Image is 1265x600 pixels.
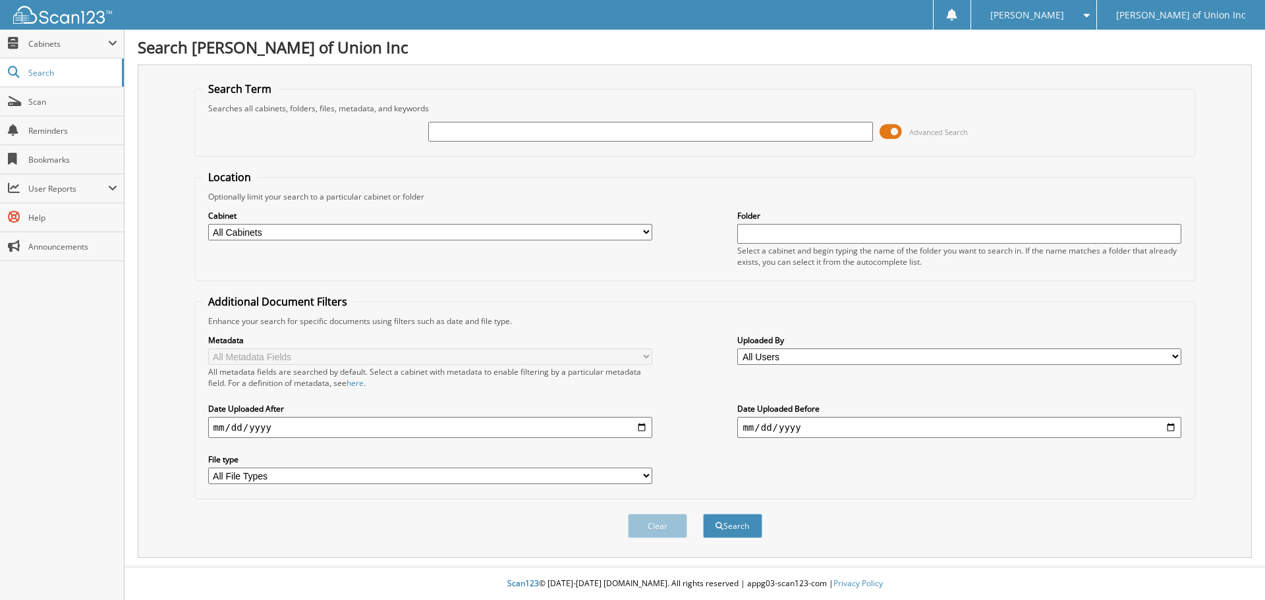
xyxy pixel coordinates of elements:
span: Announcements [28,241,117,252]
div: Optionally limit your search to a particular cabinet or folder [202,191,1189,202]
span: Advanced Search [909,127,968,137]
legend: Location [202,170,258,184]
span: Search [28,67,115,78]
label: Uploaded By [737,335,1181,346]
span: Help [28,212,117,223]
label: Date Uploaded Before [737,403,1181,414]
input: end [737,417,1181,438]
label: File type [208,454,652,465]
span: Scan [28,96,117,107]
div: All metadata fields are searched by default. Select a cabinet with metadata to enable filtering b... [208,366,652,389]
span: Reminders [28,125,117,136]
span: Cabinets [28,38,108,49]
h1: Search [PERSON_NAME] of Union Inc [138,36,1252,58]
img: scan123-logo-white.svg [13,6,112,24]
a: Privacy Policy [833,578,883,589]
div: Searches all cabinets, folders, files, metadata, and keywords [202,103,1189,114]
label: Cabinet [208,210,652,221]
div: Enhance your search for specific documents using filters such as date and file type. [202,315,1189,327]
a: here [347,377,364,389]
input: start [208,417,652,438]
span: Scan123 [507,578,539,589]
button: Clear [628,514,687,538]
legend: Additional Document Filters [202,294,354,309]
label: Metadata [208,335,652,346]
span: Bookmarks [28,154,117,165]
label: Date Uploaded After [208,403,652,414]
button: Search [703,514,762,538]
div: © [DATE]-[DATE] [DOMAIN_NAME]. All rights reserved | appg03-scan123-com | [125,568,1265,600]
span: [PERSON_NAME] [990,11,1064,19]
label: Folder [737,210,1181,221]
span: [PERSON_NAME] of Union Inc [1116,11,1246,19]
legend: Search Term [202,82,278,96]
span: User Reports [28,183,108,194]
div: Select a cabinet and begin typing the name of the folder you want to search in. If the name match... [737,245,1181,267]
